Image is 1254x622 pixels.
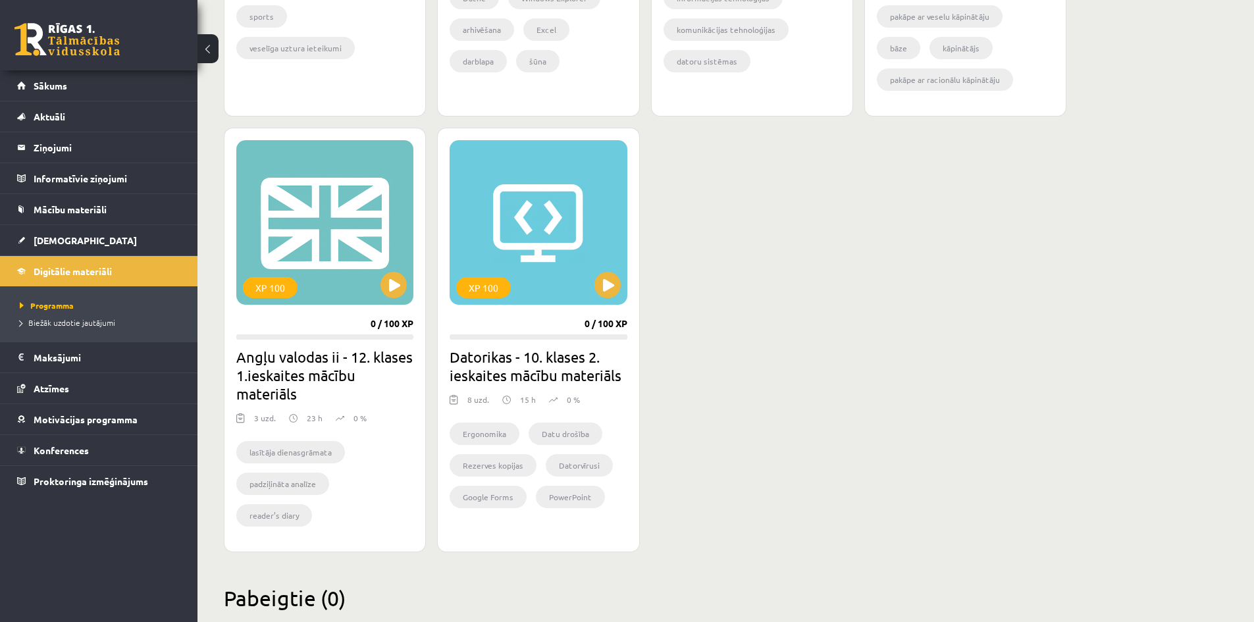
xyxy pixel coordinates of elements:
li: Ergonomika [450,423,519,445]
a: Rīgas 1. Tālmācības vidusskola [14,23,120,56]
a: Ziņojumi [17,132,181,163]
li: lasītāja dienasgrāmata [236,441,345,463]
a: [DEMOGRAPHIC_DATA] [17,225,181,255]
span: Motivācijas programma [34,413,138,425]
span: Konferences [34,444,89,456]
a: Digitālie materiāli [17,256,181,286]
legend: Maksājumi [34,342,181,373]
li: pakāpe ar racionālu kāpinātāju [877,68,1013,91]
span: [DEMOGRAPHIC_DATA] [34,234,137,246]
legend: Ziņojumi [34,132,181,163]
p: 23 h [307,412,323,424]
p: 15 h [520,394,536,405]
p: 0 % [353,412,367,424]
li: veselīga uztura ieteikumi [236,37,355,59]
a: Biežāk uzdotie jautājumi [20,317,184,328]
li: Datorvīrusi [546,454,613,477]
div: XP 100 [243,277,298,298]
li: kāpinātājs [929,37,993,59]
a: Maksājumi [17,342,181,373]
div: XP 100 [456,277,511,298]
li: Excel [523,18,569,41]
li: arhivēšana [450,18,514,41]
p: 0 % [567,394,580,405]
li: Datu drošība [529,423,602,445]
span: Mācību materiāli [34,203,107,215]
a: Proktoringa izmēģinājums [17,466,181,496]
span: Programma [20,300,74,311]
a: Sākums [17,70,181,101]
span: Aktuāli [34,111,65,122]
h2: Pabeigtie (0) [224,585,1066,611]
a: Atzīmes [17,373,181,403]
legend: Informatīvie ziņojumi [34,163,181,194]
li: Google Forms [450,486,527,508]
h2: Angļu valodas ii - 12. klases 1.ieskaites mācību materiāls [236,348,413,403]
span: Sākums [34,80,67,91]
li: bāze [877,37,920,59]
div: 8 uzd. [467,394,489,413]
li: sports [236,5,287,28]
a: Aktuāli [17,101,181,132]
a: Programma [20,299,184,311]
a: Informatīvie ziņojumi [17,163,181,194]
li: pakāpe ar veselu kāpinātāju [877,5,1003,28]
li: šūna [516,50,560,72]
span: Proktoringa izmēģinājums [34,475,148,487]
h2: Datorikas - 10. klases 2. ieskaites mācību materiāls [450,348,627,384]
span: Digitālie materiāli [34,265,112,277]
a: Mācību materiāli [17,194,181,224]
span: Biežāk uzdotie jautājumi [20,317,115,328]
li: padziļināta analīze [236,473,329,495]
li: darblapa [450,50,507,72]
a: Konferences [17,435,181,465]
li: komunikācijas tehnoloģijas [664,18,789,41]
li: reader’s diary [236,504,312,527]
span: Atzīmes [34,382,69,394]
div: 3 uzd. [254,412,276,432]
li: PowerPoint [536,486,605,508]
a: Motivācijas programma [17,404,181,434]
li: datoru sistēmas [664,50,750,72]
li: Rezerves kopijas [450,454,536,477]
